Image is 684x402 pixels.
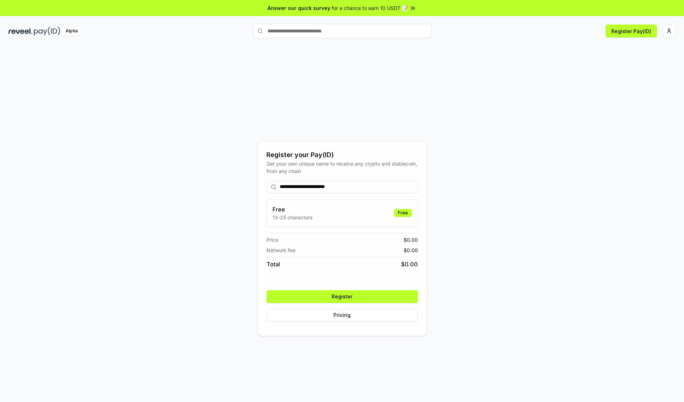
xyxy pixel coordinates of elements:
[606,25,657,37] button: Register Pay(ID)
[273,214,312,221] p: 13-25 characters
[34,27,60,36] img: pay_id
[266,246,295,254] span: Network fee
[266,290,418,303] button: Register
[266,260,280,268] span: Total
[404,236,418,244] span: $ 0.00
[266,150,418,160] div: Register your Pay(ID)
[273,205,312,214] h3: Free
[394,209,412,217] div: Free
[404,246,418,254] span: $ 0.00
[9,27,32,36] img: reveel_dark
[332,4,408,12] span: for a chance to earn 10 USDT 📝
[266,309,418,322] button: Pricing
[266,160,418,175] div: Get your own unique name to receive any crypto and stablecoin, from any chain
[266,236,278,244] span: Price
[401,260,418,268] span: $ 0.00
[268,4,330,12] span: Answer our quick survey
[62,27,82,36] div: Alpha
